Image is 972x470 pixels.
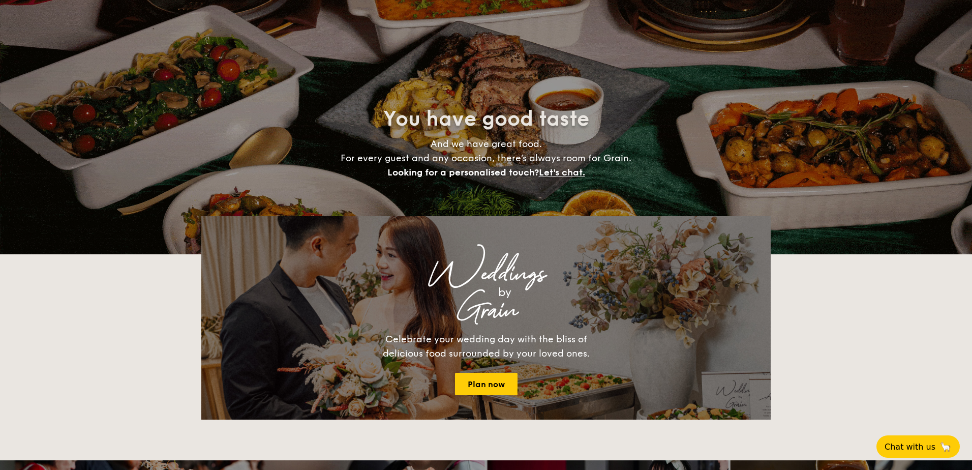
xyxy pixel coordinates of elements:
[885,442,935,452] span: Chat with us
[939,441,952,453] span: 🦙
[372,332,600,361] div: Celebrate your wedding day with the bliss of delicious food surrounded by your loved ones.
[291,265,681,283] div: Weddings
[455,373,518,395] a: Plan now
[876,435,960,458] button: Chat with us🦙
[328,283,681,302] div: by
[201,207,771,216] div: Loading menus magically...
[539,167,585,178] span: Let's chat.
[291,302,681,320] div: Grain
